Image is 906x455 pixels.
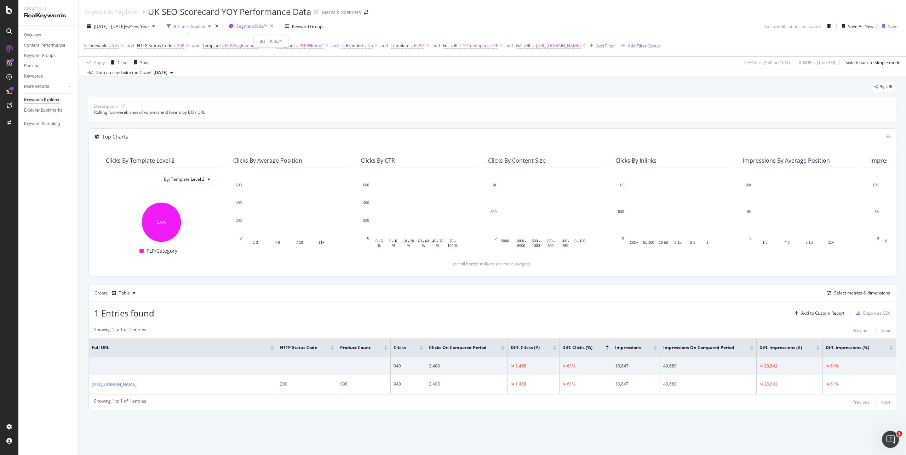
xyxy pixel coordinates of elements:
[877,236,879,240] text: 0
[24,42,65,49] div: Content Performance
[744,60,790,66] div: 0 % Clicks ( 940 on 10M )
[154,69,167,76] span: 2025 Aug. 16th
[319,240,325,244] text: 11+
[620,183,624,187] text: 1K
[296,240,303,244] text: 7-10
[881,399,890,405] div: Next
[418,239,429,243] text: 20 - 40
[164,21,214,32] button: 8 Filters Applied
[828,240,834,244] text: 11+
[675,240,682,244] text: 6-15
[875,210,879,214] text: 5K
[240,236,242,240] text: 0
[750,236,752,240] text: 0
[127,43,134,49] div: and
[94,109,890,115] div: Rolling four-week view of winners and losers by BU / URL
[363,201,369,205] text: 400
[516,239,526,243] text: 1000 -
[24,96,73,104] a: Keywords Explorer
[394,381,423,387] div: 940
[801,311,844,315] div: Add to Custom Report
[119,291,130,295] div: Table
[174,23,205,29] div: 8 Filters Applied
[615,157,656,164] div: Clicks By Inlinks
[94,398,146,406] div: Showing 1 to 1 of 1 entries
[361,181,471,248] svg: A chart.
[429,344,491,351] span: Clicks On Compared Period
[615,344,643,351] span: Impressions
[97,261,887,267] div: (scroll horizontally to see more widgets)
[764,363,778,369] div: 26,842
[367,236,369,240] text: 0
[873,183,879,187] text: 10K
[280,381,334,387] div: 200
[517,244,526,248] text: 5000
[236,183,242,187] text: 600
[236,201,242,205] text: 400
[192,42,199,49] button: and
[202,43,221,49] span: Template
[24,83,49,90] div: More Reports
[140,60,150,66] div: Save
[863,310,890,316] div: Export as CSV
[147,247,177,255] span: PLP/Category
[587,41,615,50] button: Add Filter
[375,239,383,243] text: 0 - 5
[824,289,890,297] button: Select metrics & dimensions
[106,198,216,243] div: A chart.
[853,399,870,405] div: Previous
[615,181,726,248] svg: A chart.
[848,23,873,29] div: Save As New
[843,57,900,68] button: Switch back to Simple mode
[275,240,280,244] text: 4-6
[488,157,546,164] div: Clicks By Content Size
[24,62,40,70] div: Ranking
[414,41,425,51] span: PLP/*
[108,57,128,68] button: Clear
[270,38,282,44] span: Kids/*
[764,381,778,387] div: 26,842
[515,381,526,387] div: 1,468
[516,43,531,49] span: Full URL
[173,43,176,49] span: ≠
[24,52,56,60] div: Keyword Groups
[24,52,73,60] a: Keyword Groups
[84,57,105,68] button: Apply
[361,157,395,164] div: Clicks By CTR
[491,210,497,214] text: 500
[885,239,892,243] text: 0 - 5
[137,43,172,49] span: HTTP Status Code
[436,244,440,248] text: %
[266,38,269,44] span: =
[853,326,870,335] button: Previous
[618,41,660,50] button: Add Filter Group
[432,43,440,49] div: and
[342,43,363,49] span: Is Branded
[322,9,361,16] div: Marks & Spencers
[96,69,151,76] div: Data crossed with the Crawl
[94,326,146,335] div: Showing 1 to 1 of 1 entries
[236,23,267,29] span: Segment: Kids/*
[24,120,73,128] a: Keyword Sampling
[622,236,624,240] text: 0
[214,23,220,30] div: times
[164,176,205,182] span: By: Template Level 2
[106,157,174,164] div: Clicks By Template Level 2
[24,12,73,20] div: RealKeywords
[102,133,128,140] div: Top Charts
[663,363,753,369] div: 43,689
[380,42,388,49] button: and
[881,327,890,333] div: Next
[148,6,311,18] div: UK SEO Scorecard YOY Performance Data
[296,43,298,49] span: ≠
[896,431,902,437] span: 1
[292,23,325,29] div: Keyword Groups
[151,68,176,77] button: [DATE]
[94,287,138,299] div: Create
[853,398,870,406] button: Previous
[117,60,128,66] div: Clear
[532,43,535,49] span: =
[24,62,73,70] a: Ranking
[659,240,668,244] text: 16-50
